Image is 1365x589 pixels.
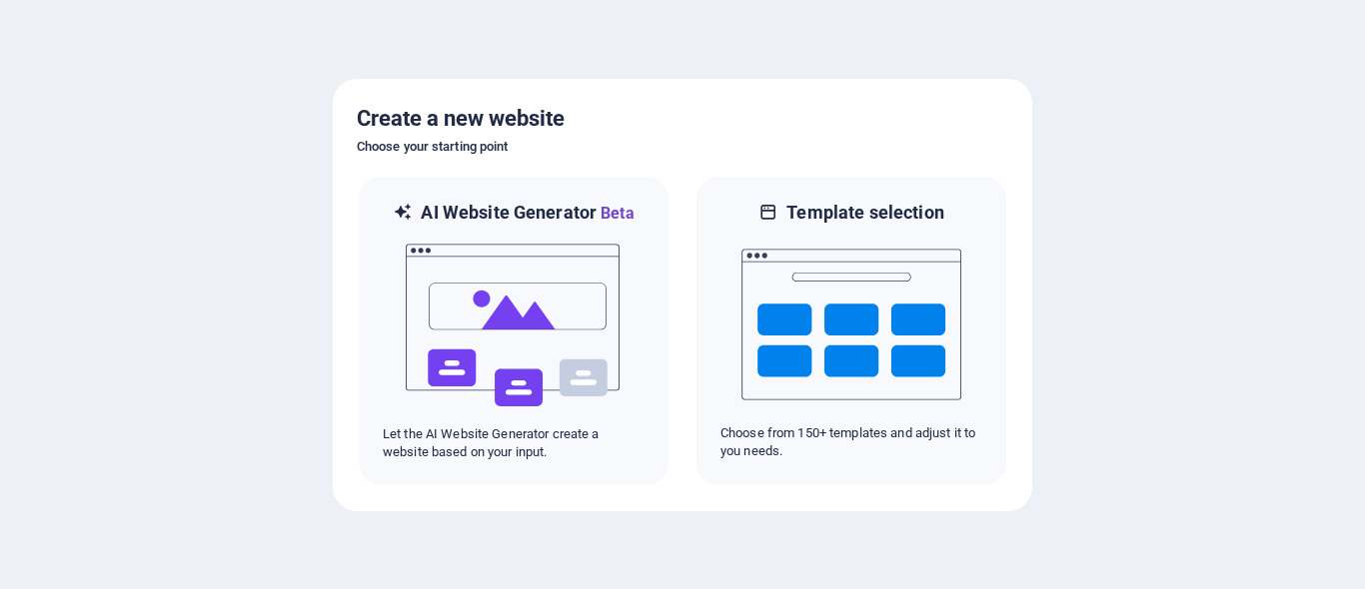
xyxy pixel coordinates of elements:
[694,175,1008,487] div: Template selectionChoose from 150+ templates and adjust it to you needs.
[357,175,671,487] div: AI Website GeneratorBetaaiLet the AI Website Generator create a website based on your input.
[421,201,634,226] h6: AI Website Generator
[597,204,635,223] span: Beta
[404,226,624,425] img: ai
[720,424,982,460] p: Choose from 150+ templates and adjust it to you needs.
[357,135,1008,159] h6: Choose your starting point
[357,103,1008,135] h5: Create a new website
[383,425,645,461] p: Let the AI Website Generator create a website based on your input.
[786,201,943,225] h6: Template selection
